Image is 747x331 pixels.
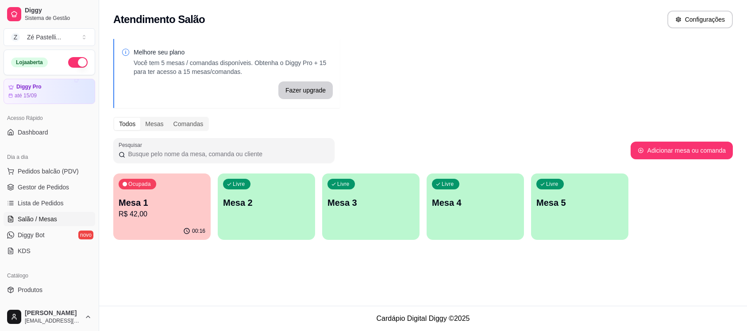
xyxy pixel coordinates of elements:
[68,57,88,68] button: Alterar Status
[4,283,95,297] a: Produtos
[4,244,95,258] a: KDS
[114,118,140,130] div: Todos
[4,228,95,242] a: Diggy Botnovo
[169,118,208,130] div: Comandas
[113,12,205,27] h2: Atendimento Salão
[4,196,95,210] a: Lista de Pedidos
[25,317,81,324] span: [EMAIL_ADDRESS][DOMAIN_NAME]
[128,181,151,188] p: Ocupada
[18,215,57,223] span: Salão / Mesas
[4,111,95,125] div: Acesso Rápido
[18,246,31,255] span: KDS
[192,227,205,235] p: 00:16
[25,15,92,22] span: Sistema de Gestão
[218,173,315,240] button: LivreMesa 2
[4,4,95,25] a: DiggySistema de Gestão
[4,150,95,164] div: Dia a dia
[4,164,95,178] button: Pedidos balcão (PDV)
[11,33,20,42] span: Z
[631,142,733,159] button: Adicionar mesa ou comanda
[327,196,414,209] p: Mesa 3
[27,33,61,42] div: Zé Pastelli ...
[16,84,42,90] article: Diggy Pro
[531,173,628,240] button: LivreMesa 5
[18,183,69,192] span: Gestor de Pedidos
[25,309,81,317] span: [PERSON_NAME]
[119,196,205,209] p: Mesa 1
[233,181,245,188] p: Livre
[99,306,747,331] footer: Cardápio Digital Diggy © 2025
[4,28,95,46] button: Select a team
[667,11,733,28] button: Configurações
[322,173,420,240] button: LivreMesa 3
[134,58,333,76] p: Você tem 5 mesas / comandas disponíveis. Obtenha o Diggy Pro + 15 para ter acesso a 15 mesas/coma...
[442,181,454,188] p: Livre
[134,48,333,57] p: Melhore seu plano
[4,269,95,283] div: Catálogo
[113,173,211,240] button: OcupadaMesa 1R$ 42,0000:16
[15,92,37,99] article: até 15/09
[536,196,623,209] p: Mesa 5
[18,285,42,294] span: Produtos
[4,306,95,327] button: [PERSON_NAME][EMAIL_ADDRESS][DOMAIN_NAME]
[125,150,329,158] input: Pesquisar
[4,299,95,313] a: Complementos
[546,181,558,188] p: Livre
[18,128,48,137] span: Dashboard
[119,209,205,219] p: R$ 42,00
[140,118,168,130] div: Mesas
[18,167,79,176] span: Pedidos balcão (PDV)
[18,231,45,239] span: Diggy Bot
[4,212,95,226] a: Salão / Mesas
[278,81,333,99] button: Fazer upgrade
[4,125,95,139] a: Dashboard
[25,7,92,15] span: Diggy
[11,58,48,67] div: Loja aberta
[223,196,310,209] p: Mesa 2
[427,173,524,240] button: LivreMesa 4
[4,180,95,194] a: Gestor de Pedidos
[432,196,519,209] p: Mesa 4
[337,181,350,188] p: Livre
[18,199,64,208] span: Lista de Pedidos
[4,79,95,104] a: Diggy Proaté 15/09
[18,301,59,310] span: Complementos
[119,141,145,149] label: Pesquisar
